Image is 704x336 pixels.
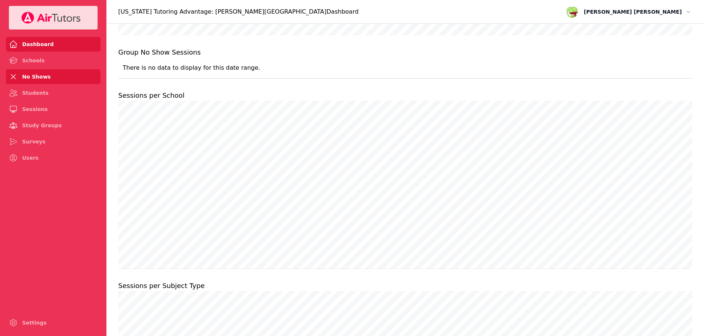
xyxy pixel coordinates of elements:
span: [PERSON_NAME] [PERSON_NAME] [584,7,682,16]
div: There is no data to display for this date range. [123,63,692,72]
a: Surveys [6,134,101,149]
a: Study Groups [6,118,101,133]
img: avatar [566,6,578,18]
h2: Sessions per School [118,90,692,101]
h2: Sessions per Subject Type [118,281,692,291]
a: Users [6,150,101,165]
a: Dashboard [6,37,101,52]
img: Your Company [21,12,81,24]
h2: Group No Show Sessions [118,47,692,58]
a: Sessions [6,102,101,117]
a: No Shows [6,69,101,84]
a: Students [6,86,101,100]
a: Schools [6,53,101,68]
a: Settings [6,315,101,330]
